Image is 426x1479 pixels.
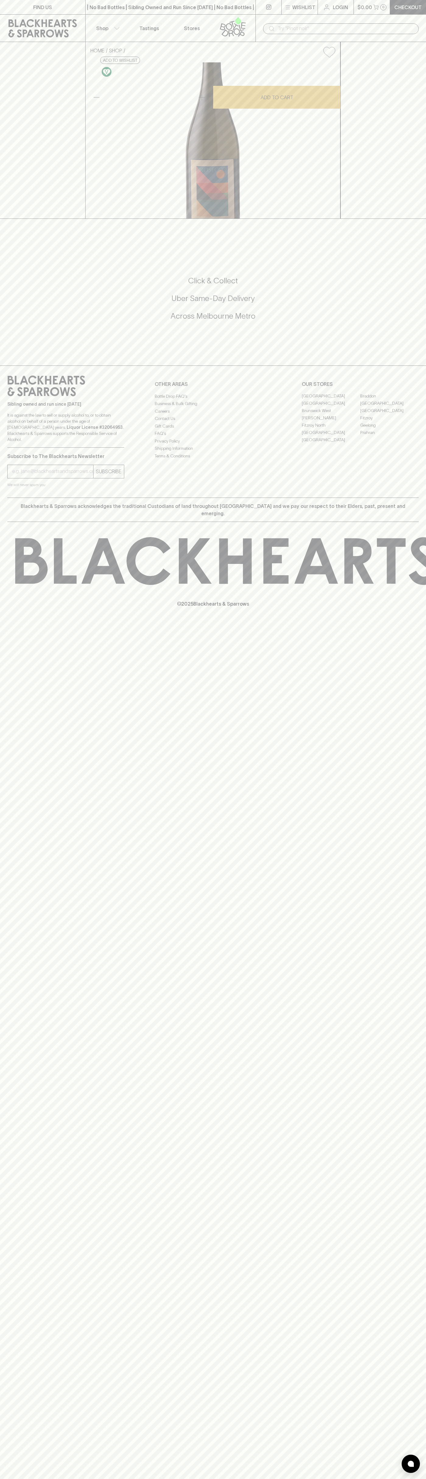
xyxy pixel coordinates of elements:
[86,62,340,219] img: 19940.png
[96,468,121,475] p: SUBSCRIBE
[7,482,124,488] p: We will never spam you
[292,4,315,11] p: Wishlist
[67,425,123,430] strong: Liquor License #32064953
[278,24,414,33] input: Try "Pinot noir"
[171,15,213,42] a: Stores
[100,65,113,78] a: Made without the use of any animal products.
[155,415,272,422] a: Contact Us
[155,452,272,460] a: Terms & Conditions
[360,414,419,422] a: Fitzroy
[33,4,52,11] p: FIND US
[90,48,104,53] a: HOME
[109,48,122,53] a: SHOP
[357,4,372,11] p: $0.00
[12,502,414,517] p: Blackhearts & Sparrows acknowledges the traditional Custodians of land throughout [GEOGRAPHIC_DAT...
[7,311,419,321] h5: Across Melbourne Metro
[302,400,360,407] a: [GEOGRAPHIC_DATA]
[213,86,340,109] button: ADD TO CART
[100,57,140,64] button: Add to wishlist
[321,44,338,60] button: Add to wishlist
[261,94,293,101] p: ADD TO CART
[128,15,171,42] a: Tastings
[302,380,419,388] p: OUR STORES
[155,422,272,430] a: Gift Cards
[360,429,419,436] a: Prahran
[139,25,159,32] p: Tastings
[382,5,385,9] p: 0
[7,412,124,442] p: It is against the law to sell or supply alcohol to, or to obtain alcohol on behalf of a person un...
[333,4,348,11] p: Login
[7,276,419,286] h5: Click & Collect
[155,430,272,437] a: FAQ's
[155,445,272,452] a: Shipping Information
[360,422,419,429] a: Geelong
[408,1461,414,1467] img: bubble-icon
[86,15,128,42] button: Shop
[155,400,272,407] a: Business & Bulk Gifting
[302,429,360,436] a: [GEOGRAPHIC_DATA]
[7,293,419,303] h5: Uber Same-Day Delivery
[102,67,111,77] img: Vegan
[7,453,124,460] p: Subscribe to The Blackhearts Newsletter
[184,25,200,32] p: Stores
[394,4,422,11] p: Checkout
[302,393,360,400] a: [GEOGRAPHIC_DATA]
[155,380,272,388] p: OTHER AREAS
[302,422,360,429] a: Fitzroy North
[155,407,272,415] a: Careers
[12,467,93,476] input: e.g. jane@blackheartsandsparrows.com.au
[360,400,419,407] a: [GEOGRAPHIC_DATA]
[360,393,419,400] a: Braddon
[360,407,419,414] a: [GEOGRAPHIC_DATA]
[7,251,419,353] div: Call to action block
[302,414,360,422] a: [PERSON_NAME]
[7,401,124,407] p: Sibling owned and run since [DATE]
[96,25,108,32] p: Shop
[302,436,360,444] a: [GEOGRAPHIC_DATA]
[155,437,272,445] a: Privacy Policy
[93,465,124,478] button: SUBSCRIBE
[302,407,360,414] a: Brunswick West
[155,393,272,400] a: Bottle Drop FAQ's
